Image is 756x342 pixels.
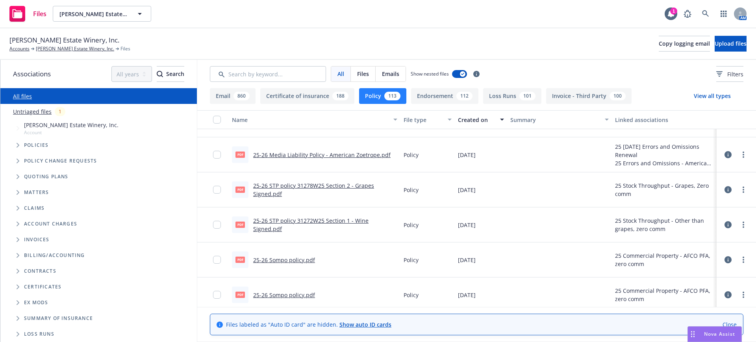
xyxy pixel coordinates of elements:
[404,151,419,159] span: Policy
[458,256,476,264] span: [DATE]
[681,88,743,104] button: View all types
[24,159,97,163] span: Policy change requests
[411,70,449,77] span: Show nested files
[235,152,245,157] span: pdf
[210,66,326,82] input: Search by keyword...
[615,142,713,159] div: 25 [DATE] Errors and Omissions Renewal
[519,92,535,100] div: 101
[680,6,695,22] a: Report a Bug
[458,151,476,159] span: [DATE]
[404,256,419,264] span: Policy
[739,220,748,229] a: more
[24,300,48,305] span: Ex Mods
[382,70,399,78] span: Emails
[615,181,713,198] div: 25 Stock Throughput - Grapes, Zero comm
[739,290,748,299] a: more
[24,253,85,258] span: Billing/Accounting
[455,110,507,129] button: Created on
[615,216,713,233] div: 25 Stock Throughput - Other than grapes, zero comm
[715,36,747,52] button: Upload files
[157,66,184,82] button: SearchSearch
[698,6,713,22] a: Search
[226,320,391,329] span: Files labeled as "Auto ID card" are hidden.
[615,116,713,124] div: Linked associations
[55,107,65,116] div: 1
[235,257,245,263] span: pdf
[13,92,32,100] a: All files
[739,185,748,194] a: more
[253,291,315,299] a: 25-26 Sompo policy.pdf
[615,251,713,268] div: 25 Commercial Property - AFCO PFA, zero comm
[458,186,476,194] span: [DATE]
[9,35,119,45] span: [PERSON_NAME] Estate Winery, Inc.
[229,110,400,129] button: Name
[659,36,710,52] button: Copy logging email
[384,92,400,100] div: 113
[411,88,478,104] button: Endorsement
[24,129,119,136] span: Account
[120,45,130,52] span: Files
[715,40,747,47] span: Upload files
[0,119,197,248] div: Tree Example
[24,174,69,179] span: Quoting plans
[33,11,46,17] span: Files
[727,70,743,78] span: Filters
[233,92,250,100] div: 860
[404,291,419,299] span: Policy
[483,88,541,104] button: Loss Runs
[213,221,221,229] input: Toggle Row Selected
[716,70,743,78] span: Filters
[357,70,369,78] span: Files
[6,3,50,25] a: Files
[615,287,713,303] div: 25 Commercial Property - AFCO PFA, zero comm
[53,6,151,22] button: [PERSON_NAME] Estate Winery, Inc.
[24,237,50,242] span: Invoices
[213,116,221,124] input: Select all
[253,151,391,159] a: 25-26 Media Liability Policy - American Zoetrope.pdf
[359,88,406,104] button: Policy
[253,256,315,264] a: 25-26 Sompo policy.pdf
[59,10,128,18] span: [PERSON_NAME] Estate Winery, Inc.
[157,67,184,81] div: Search
[235,222,245,227] span: pdf
[404,221,419,229] span: Policy
[24,332,54,336] span: Loss Runs
[9,45,30,52] a: Accounts
[24,285,61,289] span: Certificates
[546,88,632,104] button: Invoice - Third Party
[210,88,256,104] button: Email
[458,116,495,124] div: Created on
[213,151,221,159] input: Toggle Row Selected
[213,291,221,299] input: Toggle Row Selected
[615,159,713,167] div: 25 Errors and Omissions - American Zoetrope E&O Film Library rebate comm
[24,121,119,129] span: [PERSON_NAME] Estate Winery, Inc.
[13,107,52,116] a: Untriaged files
[339,321,391,328] a: Show auto ID cards
[36,45,114,52] a: [PERSON_NAME] Estate Winery, Inc.
[507,110,612,129] button: Summary
[24,206,44,211] span: Claims
[235,292,245,298] span: pdf
[404,186,419,194] span: Policy
[253,217,369,233] a: 25-26 STP policy 31272W25 Section 1 - Wine Signed.pdf
[716,6,732,22] a: Switch app
[739,150,748,159] a: more
[24,316,93,321] span: Summary of insurance
[404,116,443,124] div: File type
[723,320,737,329] a: Close
[610,92,626,100] div: 100
[13,69,51,79] span: Associations
[24,190,49,195] span: Matters
[235,187,245,192] span: pdf
[253,182,374,198] a: 25-26 STP policy 31278W25 Section 2 - Grapes Signed.pdf
[704,331,735,337] span: Nova Assist
[612,110,717,129] button: Linked associations
[688,327,698,342] div: Drag to move
[213,186,221,194] input: Toggle Row Selected
[232,116,389,124] div: Name
[659,40,710,47] span: Copy logging email
[332,92,348,100] div: 188
[716,66,743,82] button: Filters
[687,326,742,342] button: Nova Assist
[400,110,455,129] button: File type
